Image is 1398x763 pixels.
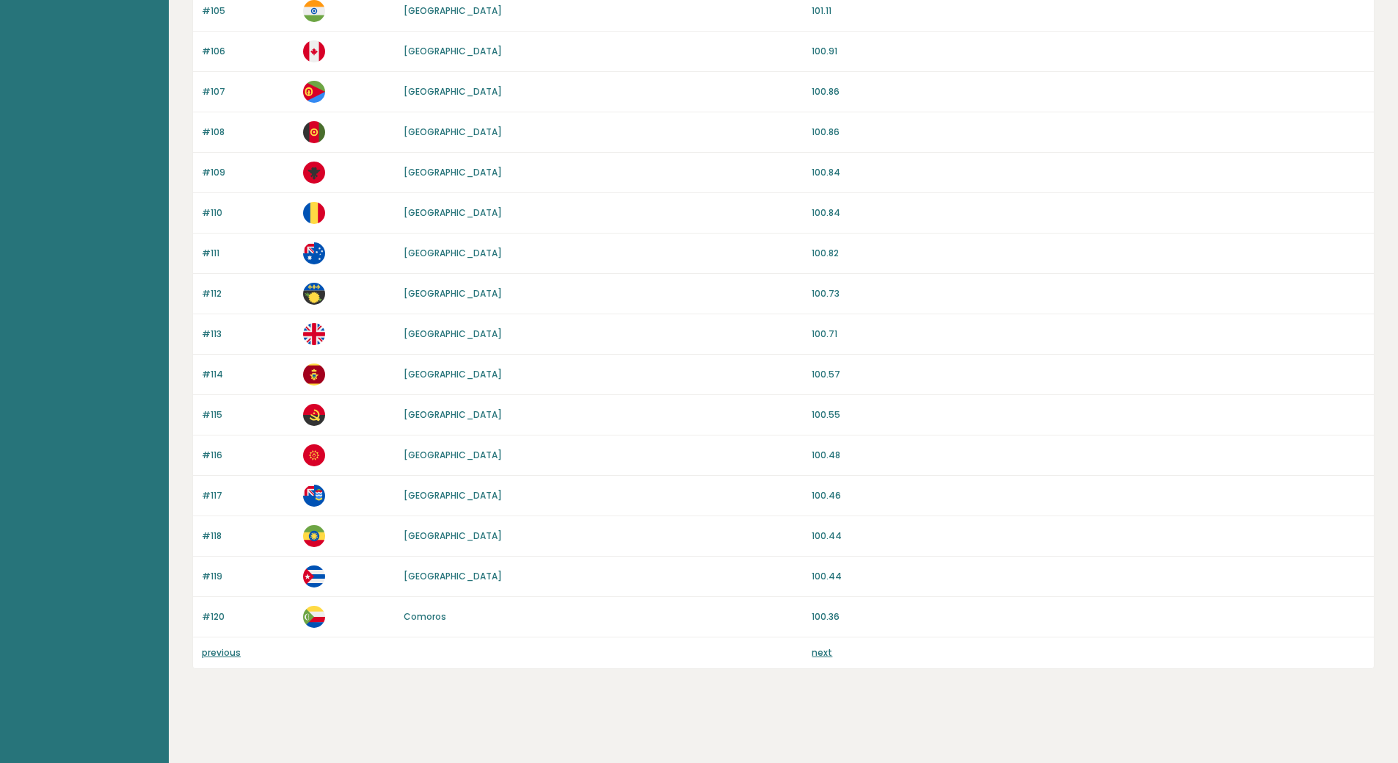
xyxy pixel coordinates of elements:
p: 100.48 [812,449,1365,462]
a: [GEOGRAPHIC_DATA] [404,408,502,421]
p: 100.84 [812,166,1365,179]
a: [GEOGRAPHIC_DATA] [404,4,502,17]
p: 100.46 [812,489,1365,502]
a: [GEOGRAPHIC_DATA] [404,247,502,259]
p: 101.11 [812,4,1365,18]
p: #117 [202,489,294,502]
img: gb.svg [303,323,325,345]
img: au.svg [303,242,325,264]
p: #116 [202,449,294,462]
p: 100.91 [812,45,1365,58]
img: af.svg [303,121,325,143]
p: 100.44 [812,570,1365,583]
p: #119 [202,570,294,583]
p: 100.84 [812,206,1365,220]
img: ca.svg [303,40,325,62]
p: #105 [202,4,294,18]
a: [GEOGRAPHIC_DATA] [404,126,502,138]
img: al.svg [303,162,325,184]
p: 100.82 [812,247,1365,260]
a: [GEOGRAPHIC_DATA] [404,206,502,219]
a: [GEOGRAPHIC_DATA] [404,328,502,340]
p: 100.86 [812,85,1365,98]
a: [GEOGRAPHIC_DATA] [404,449,502,461]
img: kg.svg [303,444,325,466]
a: [GEOGRAPHIC_DATA] [404,287,502,300]
a: [GEOGRAPHIC_DATA] [404,570,502,582]
a: [GEOGRAPHIC_DATA] [404,529,502,542]
p: 100.44 [812,529,1365,543]
img: er.svg [303,81,325,103]
img: km.svg [303,606,325,628]
img: cu.svg [303,565,325,587]
p: #110 [202,206,294,220]
p: 100.86 [812,126,1365,139]
p: #113 [202,328,294,341]
p: #108 [202,126,294,139]
a: [GEOGRAPHIC_DATA] [404,368,502,380]
p: #120 [202,610,294,623]
img: gp.svg [303,283,325,305]
img: ky.svg [303,485,325,507]
a: [GEOGRAPHIC_DATA] [404,166,502,178]
a: [GEOGRAPHIC_DATA] [404,45,502,57]
p: #106 [202,45,294,58]
p: 100.57 [812,368,1365,381]
a: Comoros [404,610,446,623]
a: previous [202,646,241,659]
p: 100.36 [812,610,1365,623]
p: #111 [202,247,294,260]
p: #112 [202,287,294,300]
p: #115 [202,408,294,422]
a: [GEOGRAPHIC_DATA] [404,85,502,98]
p: 100.55 [812,408,1365,422]
p: 100.73 [812,287,1365,300]
img: me.svg [303,364,325,386]
p: #107 [202,85,294,98]
img: ao.svg [303,404,325,426]
p: #118 [202,529,294,543]
p: #109 [202,166,294,179]
a: [GEOGRAPHIC_DATA] [404,489,502,502]
a: next [812,646,832,659]
p: 100.71 [812,328,1365,341]
p: #114 [202,368,294,381]
img: ro.svg [303,202,325,224]
img: et.svg [303,525,325,547]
